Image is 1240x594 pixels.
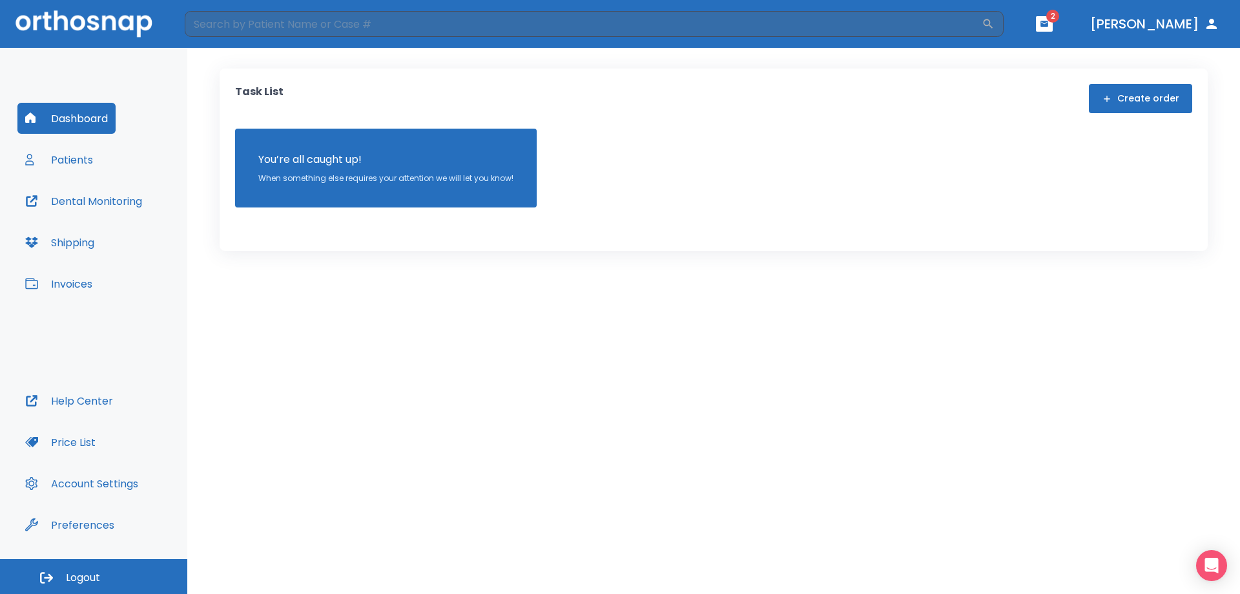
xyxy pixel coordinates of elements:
button: Shipping [17,227,102,258]
div: Open Intercom Messenger [1196,550,1227,581]
button: Help Center [17,385,121,416]
span: 2 [1046,10,1059,23]
span: Logout [66,571,100,585]
button: Create order [1089,84,1192,113]
button: Dental Monitoring [17,186,150,217]
button: Patients [17,144,101,175]
img: Orthosnap [15,10,152,37]
button: Account Settings [17,468,146,499]
p: When something else requires your attention we will let you know! [258,173,513,184]
button: Preferences [17,509,122,540]
p: Task List [235,84,284,113]
button: Dashboard [17,103,116,134]
button: Price List [17,427,103,458]
p: You’re all caught up! [258,152,513,167]
input: Search by Patient Name or Case # [185,11,982,37]
button: [PERSON_NAME] [1085,12,1224,36]
button: Invoices [17,268,100,299]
